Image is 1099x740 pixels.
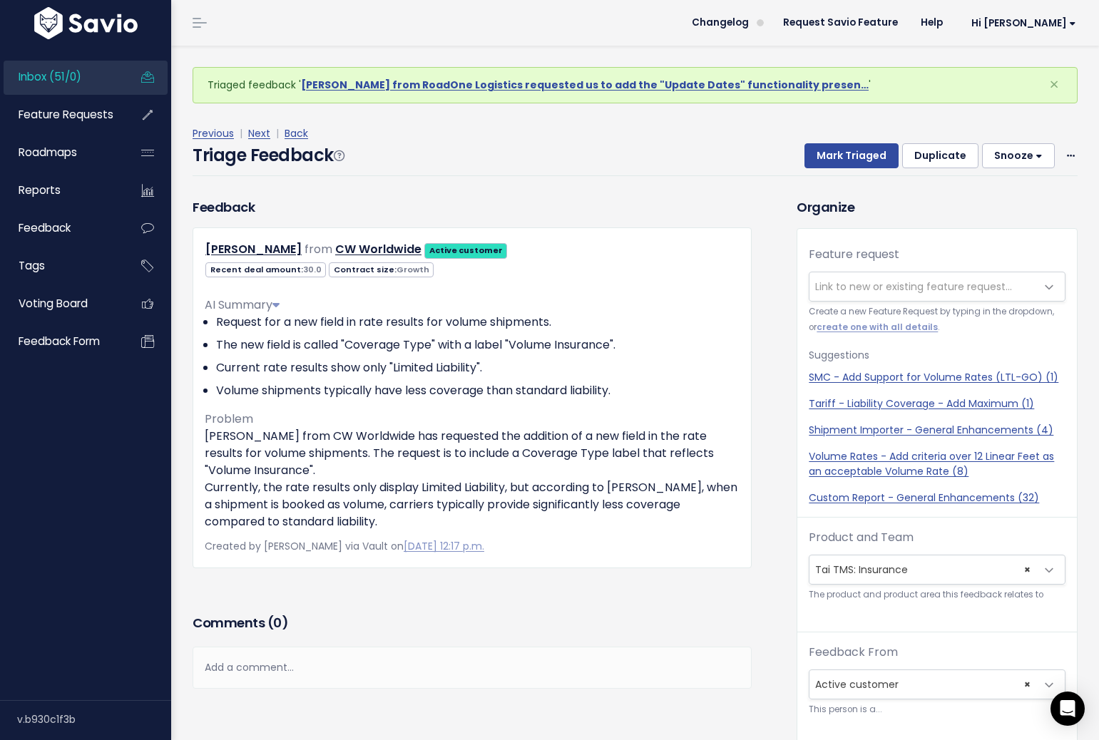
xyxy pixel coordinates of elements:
a: create one with all details [817,322,938,333]
button: Close [1035,68,1073,102]
span: Growth [397,264,429,275]
span: Tai TMS: Insurance [809,555,1065,585]
a: Voting Board [4,287,118,320]
p: Suggestions [809,346,1065,364]
label: Product and Team [809,529,914,546]
a: [PERSON_NAME] from RoadOne Logistics requested us to add the "Update Dates" functionality presen… [301,78,869,92]
a: Tariff - Liability Coverage - Add Maximum (1) [809,396,1065,411]
span: 30.0 [303,264,322,275]
span: Hi [PERSON_NAME] [971,18,1076,29]
a: Previous [193,126,234,140]
span: × [1024,670,1031,699]
a: SMC - Add Support for Volume Rates (LTL-GO) (1) [809,370,1065,385]
div: Open Intercom Messenger [1051,692,1085,726]
a: [DATE] 12:17 p.m. [404,539,484,553]
a: Inbox (51/0) [4,61,118,93]
a: CW Worldwide [335,241,421,257]
span: Feedback [19,220,71,235]
span: × [1049,73,1059,96]
a: Feature Requests [4,98,118,131]
h3: Comments ( ) [193,613,752,633]
li: Request for a new field in rate results for volume shipments. [216,314,740,331]
span: | [237,126,245,140]
span: Active customer [809,669,1065,699]
strong: Active customer [429,245,503,256]
span: Reports [19,183,61,197]
a: Shipment Importer - General Enhancements (4) [809,423,1065,438]
span: Feedback form [19,334,100,349]
a: Feedback [4,212,118,245]
span: Feature Requests [19,107,113,122]
span: Inbox (51/0) [19,69,81,84]
span: Roadmaps [19,145,77,160]
li: Volume shipments typically have less coverage than standard liability. [216,382,740,399]
a: [PERSON_NAME] [205,241,302,257]
button: Mark Triaged [804,143,899,169]
a: Feedback form [4,325,118,358]
small: Create a new Feature Request by typing in the dropdown, or . [809,304,1065,335]
a: Custom Report - General Enhancements (32) [809,490,1065,505]
li: The new field is called "Coverage Type" with a label "Volume Insurance". [216,336,740,354]
a: Reports [4,174,118,207]
span: Voting Board [19,296,88,311]
a: Hi [PERSON_NAME] [954,12,1088,34]
span: | [273,126,282,140]
h3: Organize [797,197,1078,217]
span: Problem [205,411,253,427]
div: Add a comment... [193,647,752,689]
div: v.b930c1f3b [17,701,171,738]
a: Volume Rates - Add criteria over 12 Linear Feet as an acceptable Volume Rate (8) [809,449,1065,479]
span: Tai TMS: Insurance [809,555,1036,584]
span: AI Summary [205,297,280,313]
li: Current rate results show only "Limited Liability". [216,359,740,376]
p: [PERSON_NAME] from CW Worldwide has requested the addition of a new field in the rate results for... [205,428,740,530]
h3: Feedback [193,197,255,217]
small: The product and product area this feedback relates to [809,587,1065,602]
label: Feature request [809,246,899,263]
span: Changelog [692,18,749,28]
span: Link to new or existing feature request... [815,279,1012,294]
span: Contract size: [329,262,434,277]
span: from [305,241,332,257]
h4: Triage Feedback [193,143,344,168]
div: Triaged feedback ' ' [193,67,1078,103]
small: This person is a... [809,702,1065,717]
a: Help [909,12,954,34]
label: Feedback From [809,644,898,661]
a: Next [248,126,270,140]
span: × [1024,555,1031,584]
a: Back [285,126,308,140]
a: Request Savio Feature [772,12,909,34]
button: Duplicate [902,143,978,169]
span: Recent deal amount: [205,262,326,277]
img: logo-white.9d6f32f41409.svg [31,7,141,39]
span: Created by [PERSON_NAME] via Vault on [205,539,484,553]
span: 0 [273,614,282,632]
span: Active customer [809,670,1036,699]
span: Tags [19,258,45,273]
a: Roadmaps [4,136,118,169]
button: Snooze [982,143,1055,169]
a: Tags [4,250,118,282]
